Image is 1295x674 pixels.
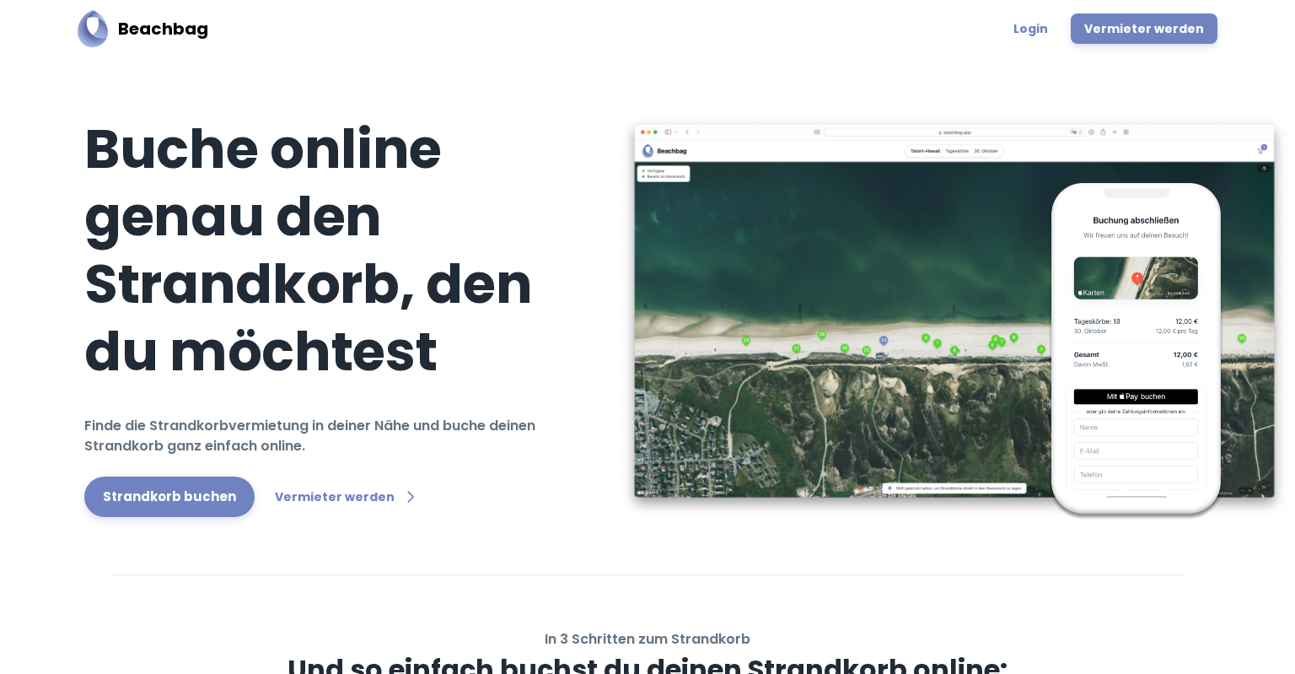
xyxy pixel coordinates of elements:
[1071,13,1217,44] a: Vermieter werden
[84,629,1211,650] h6: In 3 Schritten zum Strandkorb
[118,16,208,41] h5: Beachbag
[84,116,590,396] h1: Buche online genau den Strandkorb, den du möchtest
[1048,183,1224,520] img: Beachbag Checkout Phone
[617,112,1292,520] img: Beachbag Map
[78,10,208,47] a: BeachbagBeachbag
[1003,13,1057,44] a: Login
[268,482,422,512] a: Vermieter werden
[78,10,108,47] img: Beachbag
[84,416,548,456] h6: Finde die Strandkorbvermietung in deiner Nähe und buche deinen Strandkorb ganz einfach online.
[84,477,255,517] a: Strandkorb buchen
